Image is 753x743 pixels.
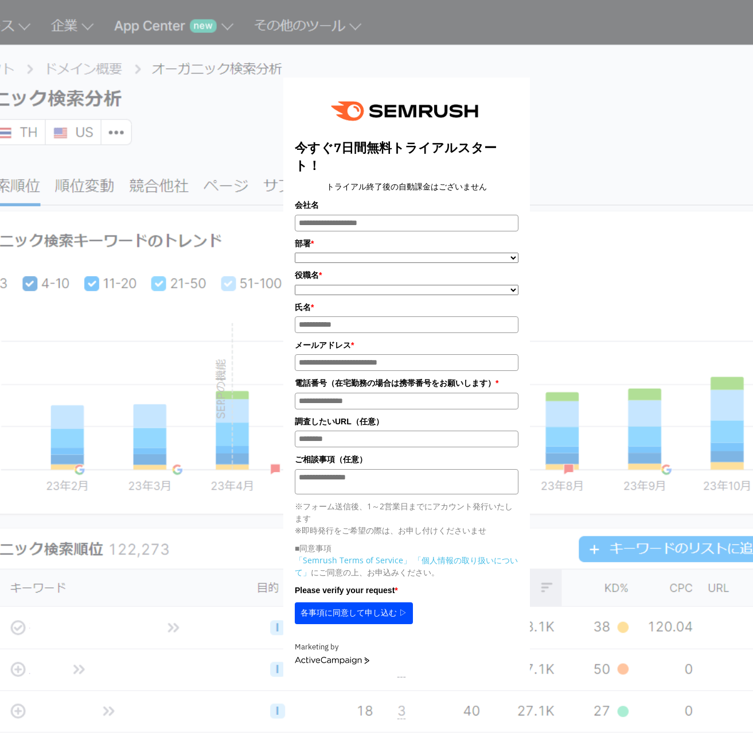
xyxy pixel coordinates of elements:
[295,542,518,554] p: ■同意事項
[295,584,518,597] label: Please verify your request
[295,602,413,624] button: 各事項に同意して申し込む ▷
[295,269,518,281] label: 役職名
[295,180,518,193] center: トライアル終了後の自動課金はございません
[295,415,518,428] label: 調査したいURL（任意）
[295,555,411,566] a: 「Semrush Terms of Service」
[295,199,518,211] label: 会社名
[295,377,518,389] label: 電話番号（在宅勤務の場合は携帯番号をお願いします）
[295,641,518,653] div: Marketing by
[295,500,518,536] p: ※フォーム送信後、1～2営業日までにアカウント発行いたします ※即時発行をご希望の際は、お申し付けくださいませ
[295,237,518,250] label: 部署
[295,139,518,175] title: 今すぐ7日間無料トライアルスタート！
[295,339,518,351] label: メールアドレス
[295,555,518,578] a: 「個人情報の取り扱いについて」
[323,89,490,133] img: e6a379fe-ca9f-484e-8561-e79cf3a04b3f.png
[295,453,518,466] label: ご相談事項（任意）
[295,554,518,578] p: にご同意の上、お申込みください。
[295,301,518,314] label: 氏名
